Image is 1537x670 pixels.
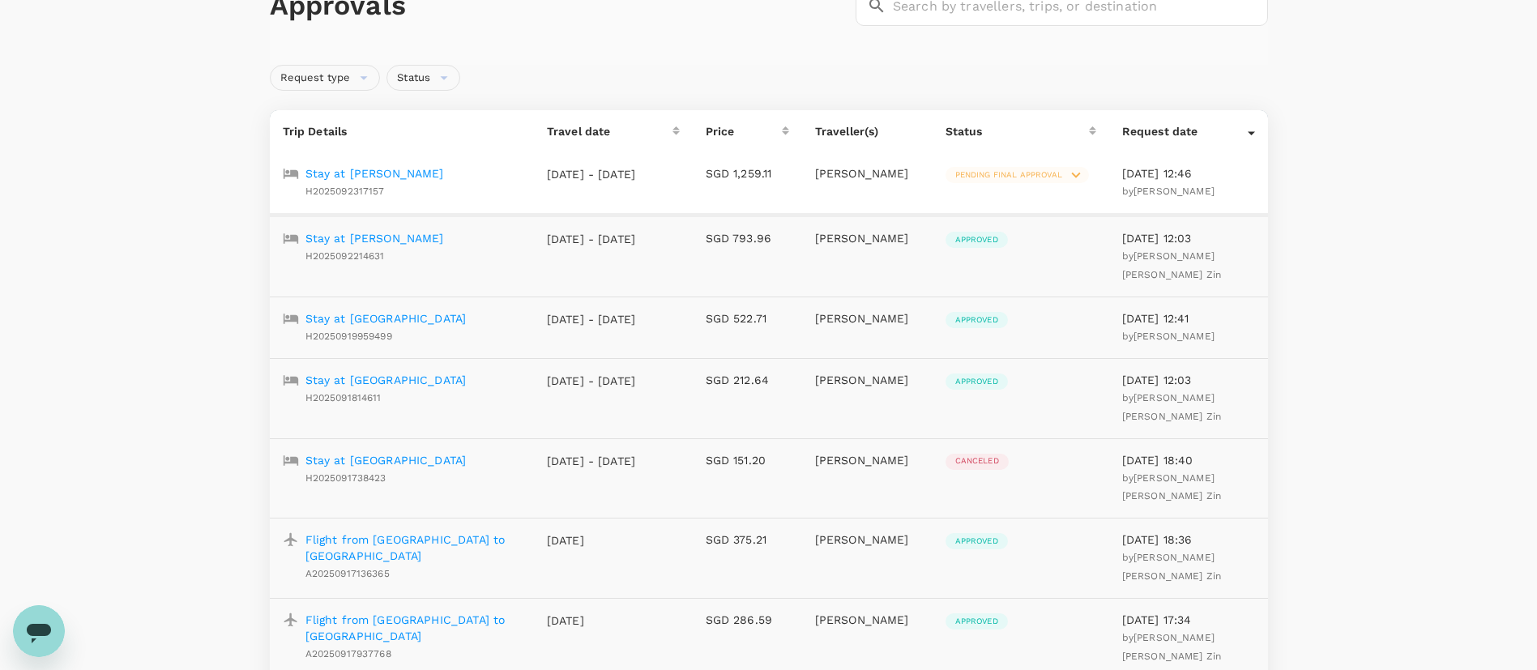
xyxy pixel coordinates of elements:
span: [PERSON_NAME] [PERSON_NAME] Zin [1122,392,1222,422]
p: [DATE] 12:03 [1122,372,1255,388]
span: [PERSON_NAME] [PERSON_NAME] Zin [1122,632,1222,662]
p: [PERSON_NAME] [815,531,920,548]
a: Stay at [PERSON_NAME] [305,165,444,181]
p: SGD 212.64 [706,372,789,388]
div: Travel date [547,123,672,139]
a: Flight from [GEOGRAPHIC_DATA] to [GEOGRAPHIC_DATA] [305,612,521,644]
div: Price [706,123,782,139]
span: Pending final approval [946,169,1072,181]
a: Stay at [GEOGRAPHIC_DATA] [305,452,467,468]
p: [DATE] - [DATE] [547,231,636,247]
p: [DATE] [547,532,636,548]
span: by [1122,472,1222,502]
p: [PERSON_NAME] [815,452,920,468]
p: [PERSON_NAME] [815,310,920,326]
span: H2025092317157 [305,186,385,197]
p: SGD 522.71 [706,310,789,326]
p: [DATE] 17:34 [1122,612,1255,628]
p: [DATE] 18:40 [1122,452,1255,468]
p: SGD 151.20 [706,452,789,468]
div: Status [386,65,460,91]
a: Stay at [GEOGRAPHIC_DATA] [305,372,467,388]
span: Request type [271,70,361,86]
iframe: Button to launch messaging window [13,605,65,657]
a: Flight from [GEOGRAPHIC_DATA] to [GEOGRAPHIC_DATA] [305,531,521,564]
span: Approved [946,536,1008,547]
span: by [1122,552,1222,582]
p: [DATE] [547,612,636,629]
span: H2025091738423 [305,472,386,484]
p: [DATE] 12:41 [1122,310,1255,326]
span: Approved [946,376,1008,387]
span: [PERSON_NAME] [PERSON_NAME] Zin [1122,552,1222,582]
p: SGD 375.21 [706,531,789,548]
span: by [1122,250,1222,280]
p: [PERSON_NAME] [815,372,920,388]
p: [DATE] - [DATE] [547,311,636,327]
p: [DATE] 12:46 [1122,165,1255,181]
p: [DATE] 18:36 [1122,531,1255,548]
p: [DATE] 12:03 [1122,230,1255,246]
span: Status [387,70,440,86]
p: [DATE] - [DATE] [547,373,636,389]
span: A20250917136365 [305,568,390,579]
p: [PERSON_NAME] [815,230,920,246]
a: Stay at [PERSON_NAME] [305,230,444,246]
span: H2025092214631 [305,250,385,262]
p: SGD 1,259.11 [706,165,789,181]
p: [DATE] - [DATE] [547,453,636,469]
div: Status [946,123,1089,139]
span: H2025091814611 [305,392,382,403]
span: Approved [946,616,1008,627]
div: Request type [270,65,381,91]
p: SGD 286.59 [706,612,789,628]
a: Stay at [GEOGRAPHIC_DATA] [305,310,467,326]
span: by [1122,632,1222,662]
span: [PERSON_NAME] [PERSON_NAME] Zin [1122,472,1222,502]
span: A20250917937768 [305,648,391,659]
span: by [1122,186,1215,197]
p: [DATE] - [DATE] [547,166,636,182]
span: H20250919959499 [305,331,392,342]
p: SGD 793.96 [706,230,789,246]
p: [PERSON_NAME] [815,165,920,181]
span: by [1122,331,1215,342]
span: [PERSON_NAME] [1134,186,1215,197]
span: by [1122,392,1222,422]
p: Trip Details [283,123,521,139]
span: Approved [946,314,1008,326]
div: Request date [1122,123,1248,139]
div: Pending final approval [946,167,1089,183]
span: Approved [946,234,1008,245]
span: [PERSON_NAME] [1134,331,1215,342]
p: [PERSON_NAME] [815,612,920,628]
p: Traveller(s) [815,123,920,139]
span: Canceled [946,455,1009,467]
span: [PERSON_NAME] [PERSON_NAME] Zin [1122,250,1222,280]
